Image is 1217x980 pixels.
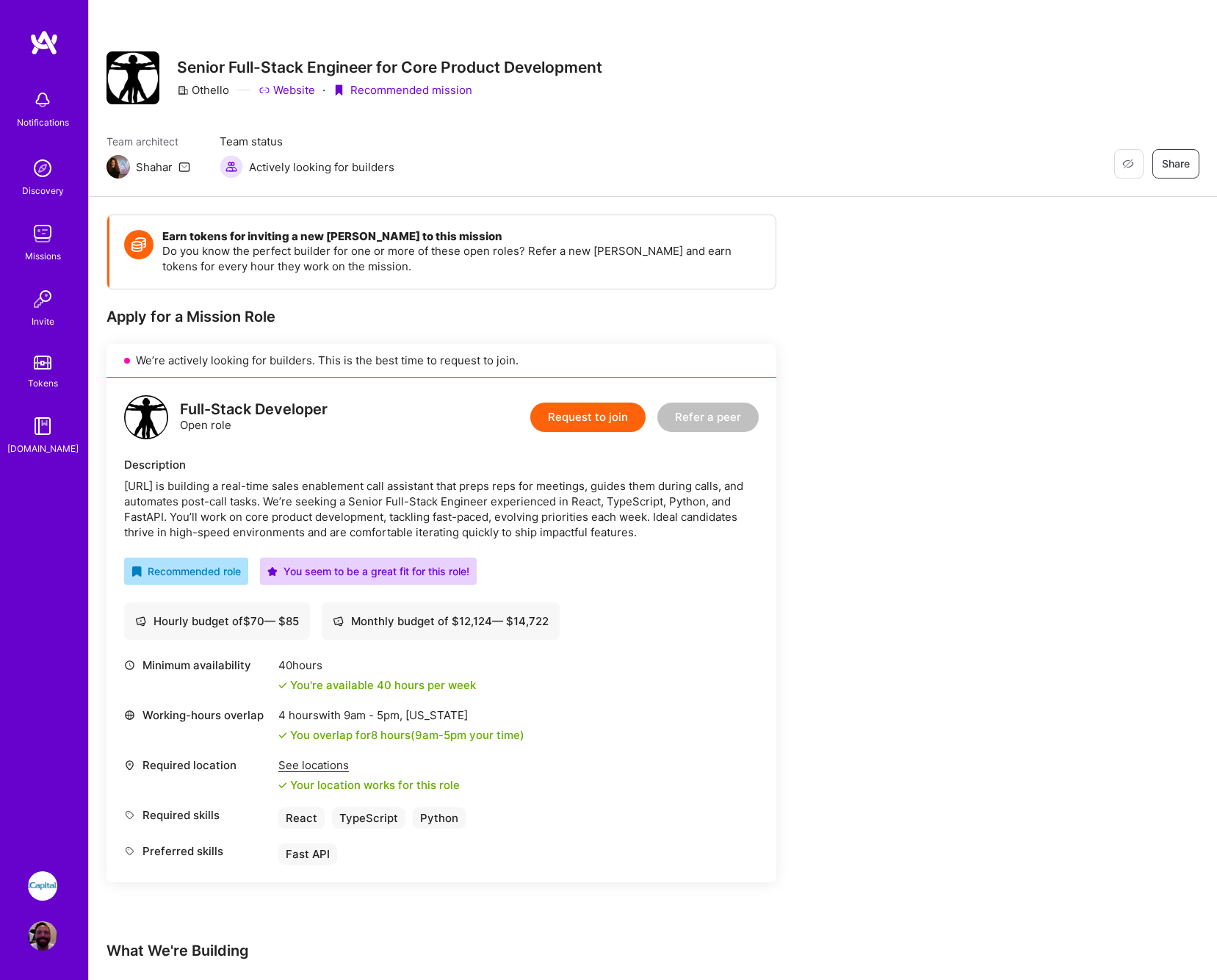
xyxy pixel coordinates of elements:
[657,403,759,432] button: Refer a peer
[267,563,469,579] div: You seem to be a great fit for this role!
[22,183,64,198] div: Discovery
[124,807,271,823] div: Required skills
[180,402,328,417] div: Full-Stack Developer
[278,707,524,723] div: 4 hours with [US_STATE]
[124,230,154,259] img: Token icon
[124,810,135,821] i: icon Tag
[106,134,190,149] span: Team architect
[124,478,759,540] div: [URL] is building a real-time sales enablement call assistant that preps reps for meetings, guide...
[1162,156,1190,171] span: Share
[278,681,287,690] i: icon Check
[278,843,337,865] div: Fast API
[278,731,287,740] i: icon Check
[28,85,57,115] img: bell
[124,843,271,859] div: Preferred skills
[259,82,315,98] a: Website
[341,708,405,722] span: 9am - 5pm ,
[249,159,394,175] span: Actively looking for builders
[124,710,135,721] i: icon World
[28,154,57,183] img: discovery
[177,58,602,76] h3: Senior Full-Stack Engineer for Core Product Development
[220,134,394,149] span: Team status
[413,807,466,829] div: Python
[124,846,135,857] i: icon Tag
[24,921,61,951] a: User Avatar
[135,613,299,629] div: Hourly budget of $ 70 — $ 85
[136,159,173,175] div: Shahar
[131,563,241,579] div: Recommended role
[131,566,142,577] i: icon RecommendedBadge
[124,395,168,439] img: logo
[124,457,759,472] div: Description
[290,727,524,743] div: You overlap for 8 hours ( your time)
[7,441,79,456] div: [DOMAIN_NAME]
[28,375,58,391] div: Tokens
[124,757,271,773] div: Required location
[1152,149,1199,179] button: Share
[124,660,135,671] i: icon Clock
[178,161,190,173] i: icon Mail
[17,115,69,130] div: Notifications
[278,757,460,773] div: See locations
[162,243,761,274] p: Do you know the perfect builder for one or more of these open roles? Refer a new [PERSON_NAME] an...
[177,84,189,96] i: icon CompanyGray
[333,82,472,98] div: Recommended mission
[24,871,61,901] a: iCapital: Building an Alternative Investment Marketplace
[278,657,476,673] div: 40 hours
[180,402,328,433] div: Open role
[28,411,57,441] img: guide book
[162,230,761,243] h4: Earn tokens for inviting a new [PERSON_NAME] to this mission
[220,155,243,179] img: Actively looking for builders
[106,51,159,104] img: Company Logo
[28,284,57,314] img: Invite
[32,314,54,329] div: Invite
[25,248,61,264] div: Missions
[267,566,278,577] i: icon PurpleStar
[28,219,57,248] img: teamwork
[106,941,988,960] div: What We're Building
[124,760,135,771] i: icon Location
[28,871,57,901] img: iCapital: Building an Alternative Investment Marketplace
[29,29,59,56] img: logo
[124,657,271,673] div: Minimum availability
[34,356,51,370] img: tokens
[1122,158,1134,170] i: icon EyeClosed
[278,677,476,693] div: You're available 40 hours per week
[135,616,146,627] i: icon Cash
[106,307,776,326] div: Apply for a Mission Role
[106,155,130,179] img: Team Architect
[278,777,460,793] div: Your location works for this role
[333,613,549,629] div: Monthly budget of $ 12,124 — $ 14,722
[278,781,287,790] i: icon Check
[28,921,57,951] img: User Avatar
[106,344,776,378] div: We’re actively looking for builders. This is the best time to request to join.
[415,728,466,742] span: 9am - 5pm
[332,807,405,829] div: TypeScript
[333,84,344,96] i: icon PurpleRibbon
[124,707,271,723] div: Working-hours overlap
[322,82,325,98] div: ·
[530,403,646,432] button: Request to join
[278,807,325,829] div: React
[333,616,344,627] i: icon Cash
[177,82,229,98] div: Othello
